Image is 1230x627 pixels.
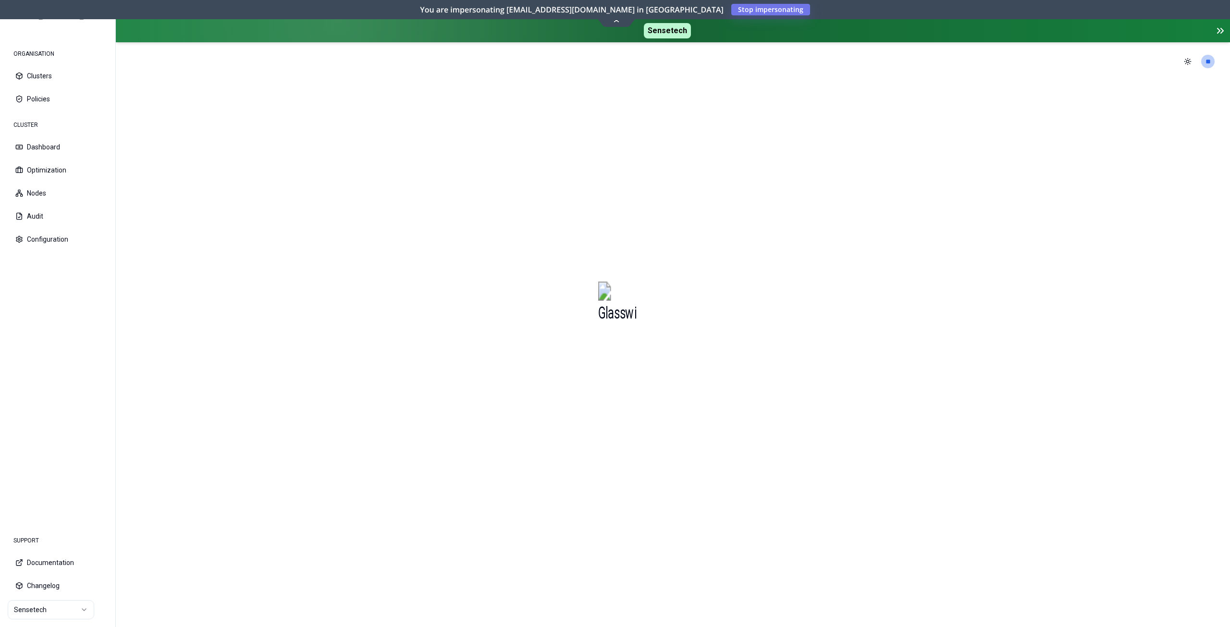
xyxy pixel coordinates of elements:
[8,88,108,110] button: Policies
[8,229,108,250] button: Configuration
[644,23,691,38] span: Sensetech
[8,44,108,63] div: ORGANISATION
[8,575,108,596] button: Changelog
[8,160,108,181] button: Optimization
[8,136,108,158] button: Dashboard
[8,183,108,204] button: Nodes
[8,531,108,550] div: SUPPORT
[8,206,108,227] button: Audit
[8,65,108,86] button: Clusters
[8,115,108,135] div: CLUSTER
[8,552,108,573] button: Documentation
